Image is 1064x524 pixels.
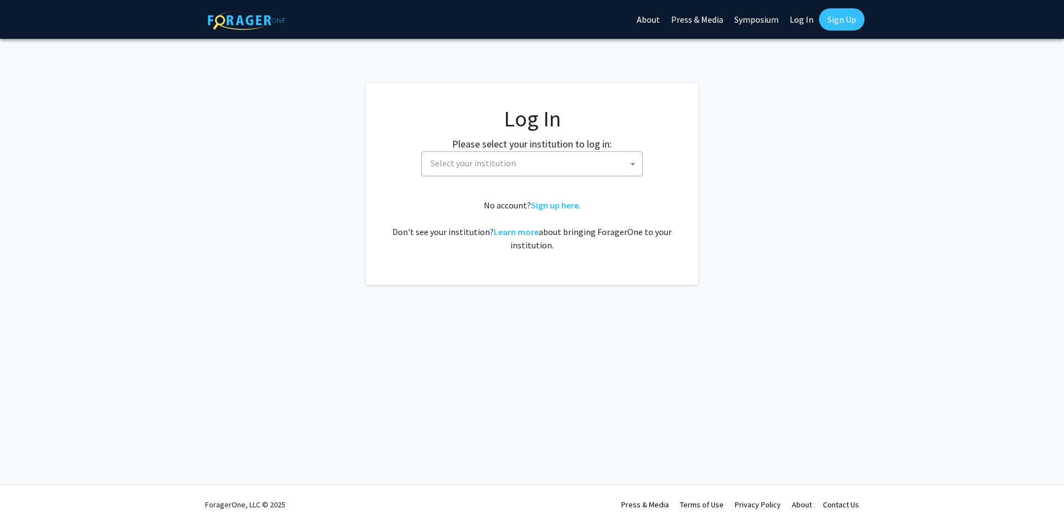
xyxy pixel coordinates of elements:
[452,136,612,151] label: Please select your institution to log in:
[205,485,285,524] div: ForagerOne, LLC © 2025
[421,151,643,176] span: Select your institution
[426,152,642,175] span: Select your institution
[621,500,669,510] a: Press & Media
[735,500,781,510] a: Privacy Policy
[819,8,864,30] a: Sign Up
[680,500,724,510] a: Terms of Use
[494,226,539,237] a: Learn more about bringing ForagerOne to your institution
[208,11,285,30] img: ForagerOne Logo
[388,199,676,252] div: No account? . Don't see your institution? about bringing ForagerOne to your institution.
[823,500,859,510] a: Contact Us
[531,200,579,211] a: Sign up here
[388,105,676,132] h1: Log In
[431,157,516,169] span: Select your institution
[792,500,812,510] a: About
